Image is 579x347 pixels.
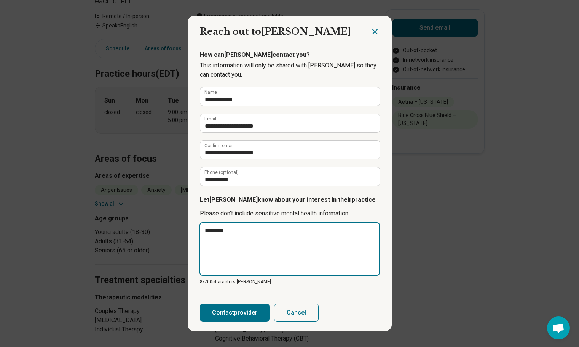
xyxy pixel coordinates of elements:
[200,50,380,59] p: How can [PERSON_NAME] contact you?
[204,143,234,148] label: Confirm email
[204,170,239,175] label: Phone (optional)
[200,195,380,204] p: Let [PERSON_NAME] know about your interest in their practice
[200,209,380,218] p: Please don’t include sensitive mental health information.
[204,90,217,95] label: Name
[370,27,380,36] button: Close dialog
[200,61,380,79] p: This information will only be shared with [PERSON_NAME] so they can contact you.
[274,304,319,322] button: Cancel
[200,278,380,285] p: 8/ 700 characters [PERSON_NAME]
[200,304,270,322] button: Contactprovider
[204,117,216,121] label: Email
[200,26,351,37] span: Reach out to [PERSON_NAME]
